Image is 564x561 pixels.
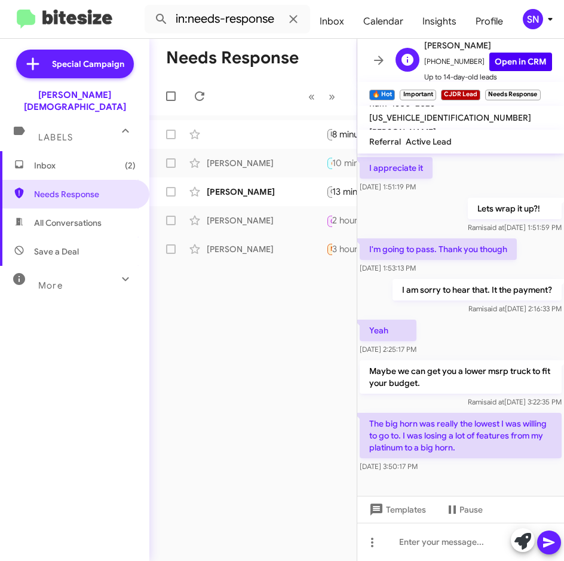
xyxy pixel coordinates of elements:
span: [PHONE_NUMBER] [424,53,552,71]
input: Search [145,5,310,33]
small: Important [400,90,436,100]
button: Next [321,84,342,109]
p: Maybe we can get you a lower msrp truck to fit your budget. [360,360,562,394]
span: Referral [369,136,401,147]
span: Rami [DATE] 2:16:33 PM [468,304,562,313]
span: « [308,89,315,104]
p: Yeah [360,320,416,341]
div: Inbound Call [326,213,332,228]
small: 🔥 Hot [369,90,395,100]
span: Templates [367,499,426,520]
span: Buick GMC Lead [330,130,382,138]
span: Inbox [34,160,136,171]
a: Calendar [354,4,413,39]
span: Needs Response [34,188,136,200]
button: SN [513,9,551,29]
span: Save a Deal [34,246,79,257]
span: [DATE] 2:25:17 PM [360,345,416,354]
button: Pause [436,499,492,520]
div: SN [523,9,543,29]
a: Inbox [310,4,354,39]
p: Lets wrap it up?! [468,198,562,219]
small: Needs Response [485,90,540,100]
p: The big horn was really the lowest I was willing to go to. I was losing a lot of features from my... [360,413,562,458]
span: All Conversations [34,217,102,229]
span: Rami [DATE] 3:22:35 PM [468,397,562,406]
div: Base model silver or white [326,242,332,256]
span: [DATE] 1:51:19 PM [360,182,416,191]
div: [PERSON_NAME] [207,243,326,255]
small: CJDR Lead [441,90,480,100]
span: More [38,280,63,291]
span: Labels [38,132,73,143]
span: Call Them [330,217,361,225]
span: Rami [DATE] 1:51:59 PM [468,223,562,232]
button: Templates [357,499,436,520]
span: said at [483,223,504,232]
p: I appreciate it [360,157,433,179]
div: [PERSON_NAME] [207,214,326,226]
div: 13 minutes ago [332,186,403,198]
span: said at [483,397,504,406]
a: Open in CRM [489,53,552,71]
div: 3 hours ago [332,243,390,255]
span: CJDR Lead [330,188,365,195]
div: 2 hours ago [332,214,390,226]
span: [PERSON_NAME] [369,127,436,137]
a: Special Campaign [16,50,134,78]
span: » [329,89,335,104]
div: [PERSON_NAME] [207,186,326,198]
span: Pause [459,499,483,520]
a: Profile [466,4,513,39]
nav: Page navigation example [302,84,342,109]
h1: Needs Response [166,48,299,68]
span: [US_VEHICLE_IDENTIFICATION_NUMBER] [369,112,531,123]
span: said at [484,304,505,313]
span: Active Lead [406,136,452,147]
div: [PERSON_NAME] [207,157,326,169]
span: [DATE] 3:50:17 PM [360,462,418,471]
span: Needs Response [330,245,381,253]
span: Special Campaign [52,58,124,70]
div: If you could send me an offer with the best price on the white Summit with 0% financing and my 20... [326,185,332,198]
span: Up to 14-day-old leads [424,71,552,83]
a: Insights [413,4,466,39]
div: The big horn was really the lowest I was willing to go to. I was losing a lot of features from my... [326,156,332,170]
div: 8 minutes ago [332,128,399,140]
p: I'm going to pass. Thank you though [360,238,517,260]
button: Previous [301,84,322,109]
span: [PERSON_NAME] [424,38,552,53]
div: Hi [PERSON_NAME] — thanks. Please email a short written out‑the‑door total to [EMAIL_ADDRESS][DOM... [326,127,332,141]
div: 10 minutes ago [332,157,404,169]
span: [DATE] 1:53:13 PM [360,263,416,272]
p: I am sorry to hear that. It the payment? [393,279,562,301]
span: (2) [125,160,136,171]
span: 🔥 Hot [330,159,351,167]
